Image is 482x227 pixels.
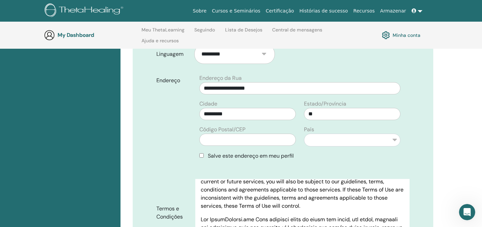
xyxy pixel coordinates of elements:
[209,5,263,17] a: Cursos e Seminários
[263,5,297,17] a: Certificação
[459,204,475,220] iframe: Intercom live chat
[225,27,262,38] a: Lista de Desejos
[194,27,215,38] a: Seguindo
[151,74,195,87] label: Endereço
[141,27,184,38] a: Meu ThetaLearning
[141,38,179,49] a: Ajuda e recursos
[58,32,125,38] h3: My Dashboard
[151,202,195,223] label: Termos e Condições
[199,74,242,82] label: Endereço da Rua
[45,3,126,19] img: logo.png
[199,100,217,108] label: Cidade
[351,5,377,17] a: Recursos
[297,5,351,17] a: Histórias de sucesso
[190,5,209,17] a: Sobre
[382,29,390,41] img: cog.svg
[272,27,322,38] a: Central de mensagens
[304,126,314,134] label: País
[208,152,294,159] span: Salve este endereço em meu perfil
[44,30,55,41] img: generic-user-icon.jpg
[151,48,194,61] label: Linguagem
[382,29,420,41] a: Minha conta
[199,126,245,134] label: Código Postal/CEP
[377,5,409,17] a: Armazenar
[201,153,404,210] p: PLEASE READ THESE TERMS OF USE CAREFULLY BEFORE USING THE WEBSITE. By using the Website, you agre...
[304,100,346,108] label: Estado/Província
